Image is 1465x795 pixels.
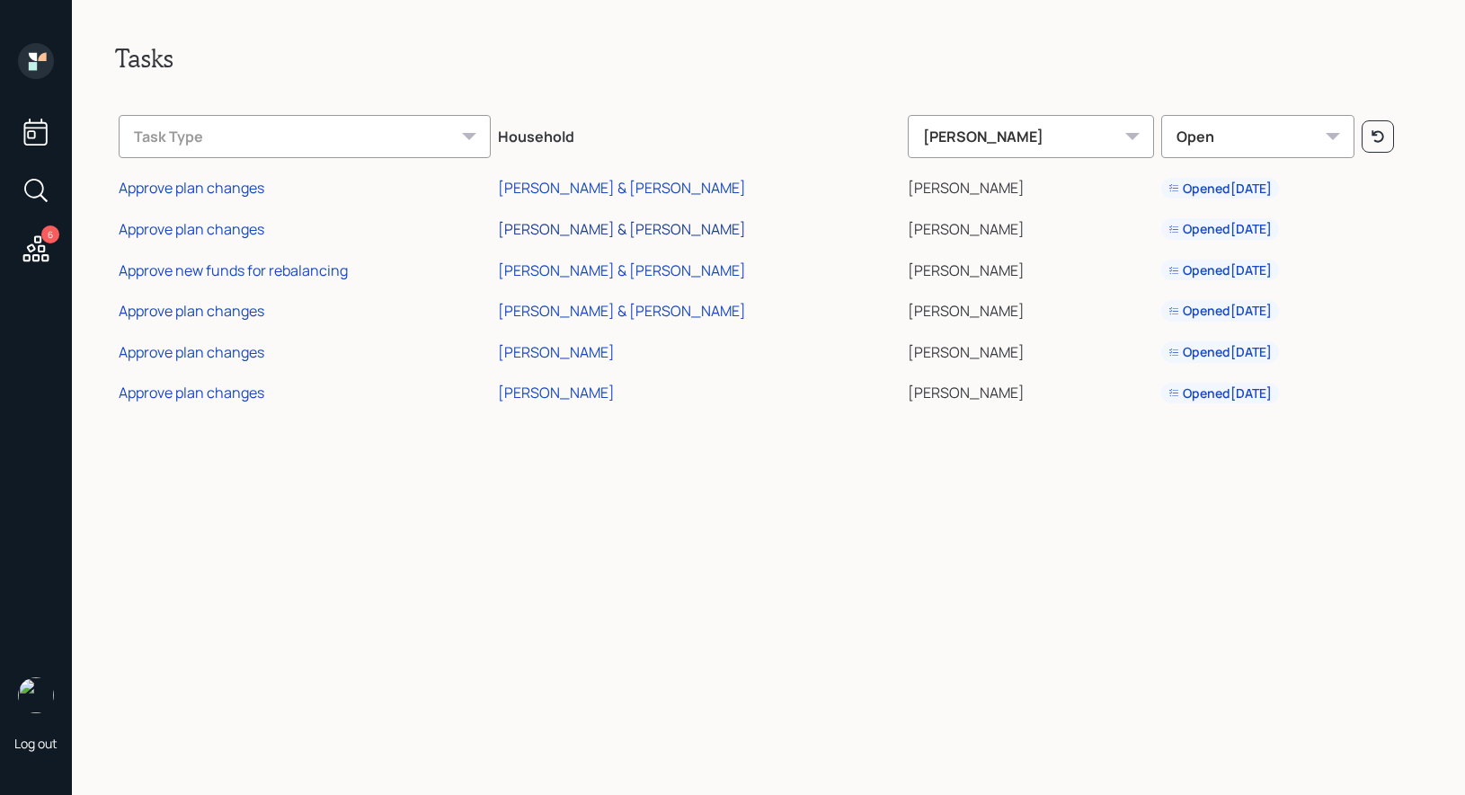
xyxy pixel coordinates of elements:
div: Opened [DATE] [1168,220,1272,238]
td: [PERSON_NAME] [904,287,1158,329]
div: [PERSON_NAME] [908,115,1154,158]
div: Approve new funds for rebalancing [119,261,348,280]
div: [PERSON_NAME] & [PERSON_NAME] [498,301,746,321]
div: Opened [DATE] [1168,261,1272,279]
div: Opened [DATE] [1168,302,1272,320]
div: Approve plan changes [119,383,264,402]
div: [PERSON_NAME] [498,383,615,402]
div: Opened [DATE] [1168,180,1272,198]
div: Opened [DATE] [1168,384,1272,402]
div: Task Type [119,115,491,158]
td: [PERSON_NAME] [904,165,1158,207]
div: Approve plan changes [119,178,264,198]
div: Approve plan changes [119,342,264,362]
h2: Tasks [115,43,1422,74]
th: Household [494,102,904,165]
td: [PERSON_NAME] [904,247,1158,288]
td: [PERSON_NAME] [904,329,1158,370]
td: [PERSON_NAME] [904,206,1158,247]
div: [PERSON_NAME] & [PERSON_NAME] [498,261,746,280]
div: 6 [41,225,59,243]
div: Log out [14,735,58,752]
td: [PERSON_NAME] [904,370,1158,411]
div: Open [1161,115,1354,158]
div: Opened [DATE] [1168,343,1272,361]
div: Approve plan changes [119,219,264,239]
img: treva-nostdahl-headshot.png [18,677,54,713]
div: Approve plan changes [119,301,264,321]
div: [PERSON_NAME] & [PERSON_NAME] [498,219,746,239]
div: [PERSON_NAME] [498,342,615,362]
div: [PERSON_NAME] & [PERSON_NAME] [498,178,746,198]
